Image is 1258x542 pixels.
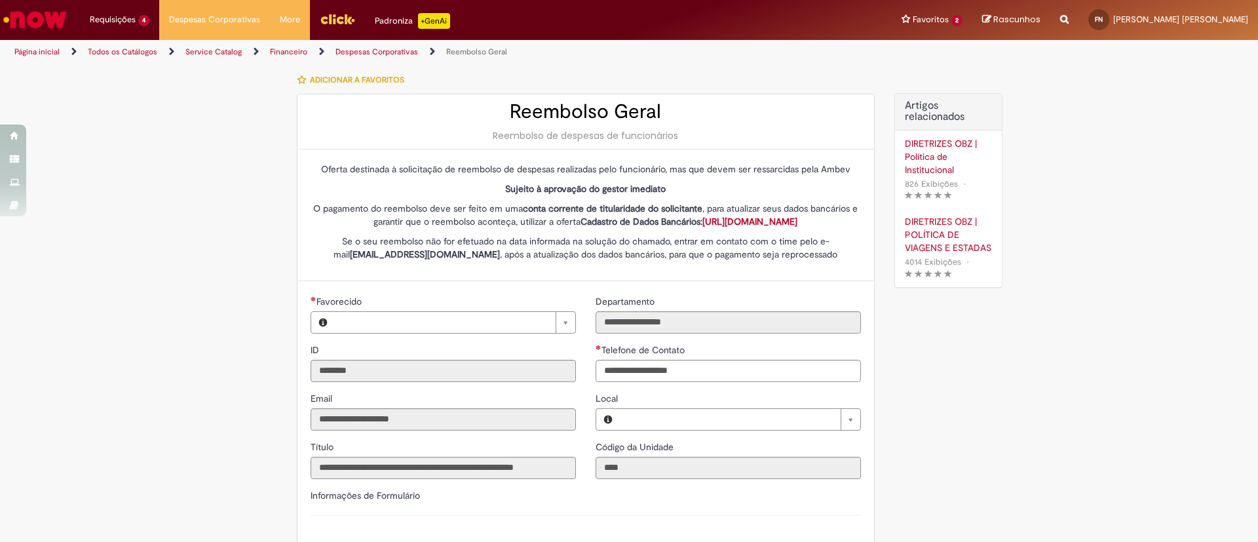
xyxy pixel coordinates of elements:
[596,296,657,307] span: Somente leitura - Departamento
[311,129,861,142] div: Reembolso de despesas de funcionários
[311,441,336,453] span: Somente leitura - Título
[913,13,949,26] span: Favoritos
[596,457,861,479] input: Código da Unidade
[311,235,861,261] p: Se o seu reembolso não for efetuado na data informada na solução do chamado, entrar em contato co...
[169,13,260,26] span: Despesas Corporativas
[964,253,972,271] span: •
[505,183,666,195] strong: Sujeito à aprovação do gestor imediato
[311,360,576,382] input: ID
[311,344,322,356] span: Somente leitura - ID
[993,13,1040,26] span: Rascunhos
[523,203,702,214] strong: conta corrente de titularidade do solicitante
[1095,15,1103,24] span: FN
[280,13,300,26] span: More
[311,343,322,357] label: Somente leitura - ID
[961,175,968,193] span: •
[14,47,60,57] a: Página inicial
[982,14,1040,26] a: Rascunhos
[90,13,136,26] span: Requisições
[311,163,861,176] p: Oferta destinada à solicitação de reembolso de despesas realizadas pelo funcionário, mas que deve...
[596,409,620,430] button: Local, Visualizar este registro
[418,13,450,29] p: +GenAi
[1,7,69,33] img: ServiceNow
[905,178,958,189] span: 826 Exibições
[311,457,576,479] input: Título
[185,47,242,57] a: Service Catalog
[270,47,307,57] a: Financeiro
[596,345,601,350] span: Obrigatório Preenchido
[620,409,860,430] a: Limpar campo Local
[596,440,676,454] label: Somente leitura - Código da Unidade
[320,9,355,29] img: click_logo_yellow_360x200.png
[596,311,861,334] input: Departamento
[311,392,335,405] label: Somente leitura - Email
[311,312,335,333] button: Favorecido, Visualizar este registro
[702,216,797,227] a: [URL][DOMAIN_NAME]
[1113,14,1248,25] span: [PERSON_NAME] [PERSON_NAME]
[905,100,992,123] h3: Artigos relacionados
[311,408,576,431] input: Email
[596,441,676,453] span: Somente leitura - Código da Unidade
[601,344,687,356] span: Telefone de Contato
[335,47,418,57] a: Despesas Corporativas
[297,66,411,94] button: Adicionar a Favoritos
[375,13,450,29] div: Padroniza
[316,296,364,307] span: Necessários - Favorecido
[951,15,963,26] span: 2
[446,47,507,57] a: Reembolso Geral
[311,393,335,404] span: Somente leitura - Email
[335,312,575,333] a: Limpar campo Favorecido
[311,296,316,301] span: Necessários
[581,216,797,227] strong: Cadastro de Dados Bancários:
[596,393,620,404] span: Local
[905,137,992,176] a: DIRETRIZES OBZ | Política de Institucional
[310,75,404,85] span: Adicionar a Favoritos
[138,15,149,26] span: 4
[88,47,157,57] a: Todos os Catálogos
[311,101,861,123] h2: Reembolso Geral
[596,360,861,382] input: Telefone de Contato
[311,202,861,228] p: O pagamento do reembolso deve ser feito em uma , para atualizar seus dados bancários e garantir q...
[311,440,336,454] label: Somente leitura - Título
[311,490,420,501] label: Informações de Formulário
[596,295,657,308] label: Somente leitura - Departamento
[350,248,500,260] strong: [EMAIL_ADDRESS][DOMAIN_NAME]
[10,40,829,64] ul: Trilhas de página
[905,215,992,254] a: DIRETRIZES OBZ | POLÍTICA DE VIAGENS E ESTADAS
[905,256,961,267] span: 4014 Exibições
